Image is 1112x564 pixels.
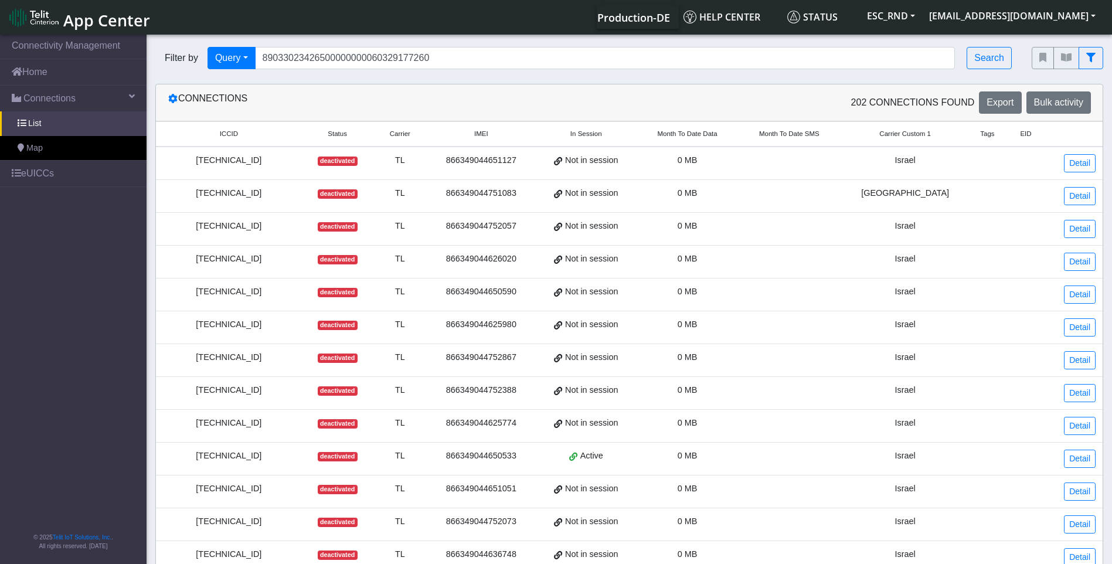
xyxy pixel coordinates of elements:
a: Status [783,5,860,29]
span: 0 MB [678,385,698,395]
span: Not in session [565,187,618,200]
div: 866349044752867 [434,351,528,364]
button: ESC_RND [860,5,922,26]
a: Detail [1064,154,1096,172]
div: [TECHNICAL_ID] [163,384,295,397]
span: Not in session [565,351,618,364]
a: Detail [1064,318,1096,337]
span: Active [580,450,603,463]
span: deactivated [318,288,358,297]
span: 0 MB [678,320,698,329]
div: 866349044650590 [434,286,528,298]
span: deactivated [318,157,358,166]
a: Detail [1064,417,1096,435]
div: TL [380,253,420,266]
span: Month To Date SMS [759,129,819,139]
div: 866349044752073 [434,515,528,528]
span: Bulk activity [1034,97,1083,107]
div: 866349044651127 [434,154,528,167]
div: Israel [847,483,963,495]
span: 202 Connections found [851,96,975,110]
span: Not in session [565,318,618,331]
div: 866349044752388 [434,384,528,397]
a: Detail [1064,220,1096,238]
div: TL [380,483,420,495]
div: 866349044625774 [434,417,528,430]
span: Carrier [390,129,410,139]
a: App Center [9,5,148,30]
div: Israel [847,220,963,233]
div: Israel [847,154,963,167]
div: Israel [847,318,963,331]
div: fitlers menu [1032,47,1103,69]
div: Israel [847,286,963,298]
span: List [28,117,41,130]
span: Month To Date Data [657,129,717,139]
div: Israel [847,548,963,561]
span: Not in session [565,515,618,528]
span: deactivated [318,485,358,494]
div: Israel [847,417,963,430]
a: Help center [679,5,783,29]
div: 866349044636748 [434,548,528,561]
span: deactivated [318,222,358,232]
div: [TECHNICAL_ID] [163,154,295,167]
span: Carrier Custom 1 [879,129,931,139]
div: 866349044752057 [434,220,528,233]
span: Tags [980,129,994,139]
div: TL [380,450,420,463]
button: Bulk activity [1026,91,1091,114]
a: Detail [1064,286,1096,304]
a: Detail [1064,187,1096,205]
span: 0 MB [678,484,698,493]
input: Search... [255,47,955,69]
div: TL [380,548,420,561]
span: deactivated [318,354,358,363]
span: deactivated [318,419,358,429]
span: Not in session [565,483,618,495]
a: Telit IoT Solutions, Inc. [53,534,111,541]
span: deactivated [318,189,358,199]
span: EID [1020,129,1031,139]
div: [TECHNICAL_ID] [163,286,295,298]
div: [TECHNICAL_ID] [163,548,295,561]
div: TL [380,286,420,298]
div: 866349044751083 [434,187,528,200]
div: TL [380,318,420,331]
div: 866349044650533 [434,450,528,463]
div: Israel [847,450,963,463]
a: Your current platform instance [597,5,669,29]
div: [GEOGRAPHIC_DATA] [847,187,963,200]
span: Connections [23,91,76,106]
span: Not in session [565,384,618,397]
div: TL [380,154,420,167]
button: Query [208,47,256,69]
span: deactivated [318,255,358,264]
a: Detail [1064,483,1096,501]
button: [EMAIL_ADDRESS][DOMAIN_NAME] [922,5,1103,26]
div: [TECHNICAL_ID] [163,515,295,528]
div: Israel [847,515,963,528]
div: TL [380,187,420,200]
span: 0 MB [678,549,698,559]
span: 0 MB [678,188,698,198]
div: Israel [847,351,963,364]
div: Israel [847,384,963,397]
span: deactivated [318,321,358,330]
div: Connections [159,91,630,114]
div: TL [380,220,420,233]
a: Detail [1064,253,1096,271]
div: [TECHNICAL_ID] [163,483,295,495]
div: [TECHNICAL_ID] [163,450,295,463]
span: Not in session [565,220,618,233]
div: [TECHNICAL_ID] [163,351,295,364]
span: Production-DE [597,11,670,25]
button: Export [979,91,1021,114]
span: In Session [570,129,602,139]
span: Not in session [565,154,618,167]
span: Not in session [565,548,618,561]
span: 0 MB [678,418,698,427]
span: Not in session [565,253,618,266]
span: 0 MB [678,221,698,230]
a: Detail [1064,351,1096,369]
